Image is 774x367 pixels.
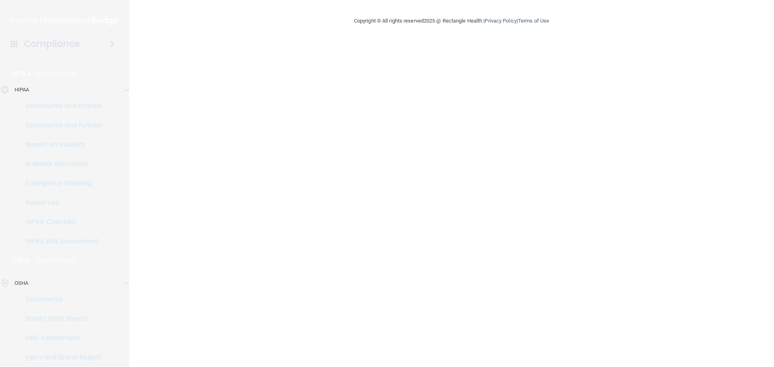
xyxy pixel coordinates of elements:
p: Documents and Policies [5,102,115,110]
p: Resources [5,199,115,207]
p: Learn More! [35,69,78,79]
h4: Compliance [24,38,80,50]
a: Terms of Use [518,18,549,24]
p: Safety Data Sheets [5,315,115,323]
p: HIPAA [15,85,29,95]
p: Report an Incident [5,141,115,149]
div: Copyright © All rights reserved 2025 @ Rectangle Health | | [304,8,599,34]
p: OSHA [15,278,28,288]
p: Emergency Planning [5,179,115,187]
p: Business Associates [5,160,115,168]
p: Injury and Illness Report [5,353,115,361]
p: Documents [5,295,115,303]
p: Learn More! [35,256,78,265]
p: OSHA [11,256,31,265]
p: Documents and Policies [5,121,115,129]
p: HIPAA Checklist [5,218,115,226]
a: Privacy Policy [485,18,516,24]
p: HIPAA Risk Assessment [5,237,115,245]
p: HIPAA [11,69,31,79]
img: PMB logo [10,12,119,29]
p: Self-Assessment [5,334,115,342]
